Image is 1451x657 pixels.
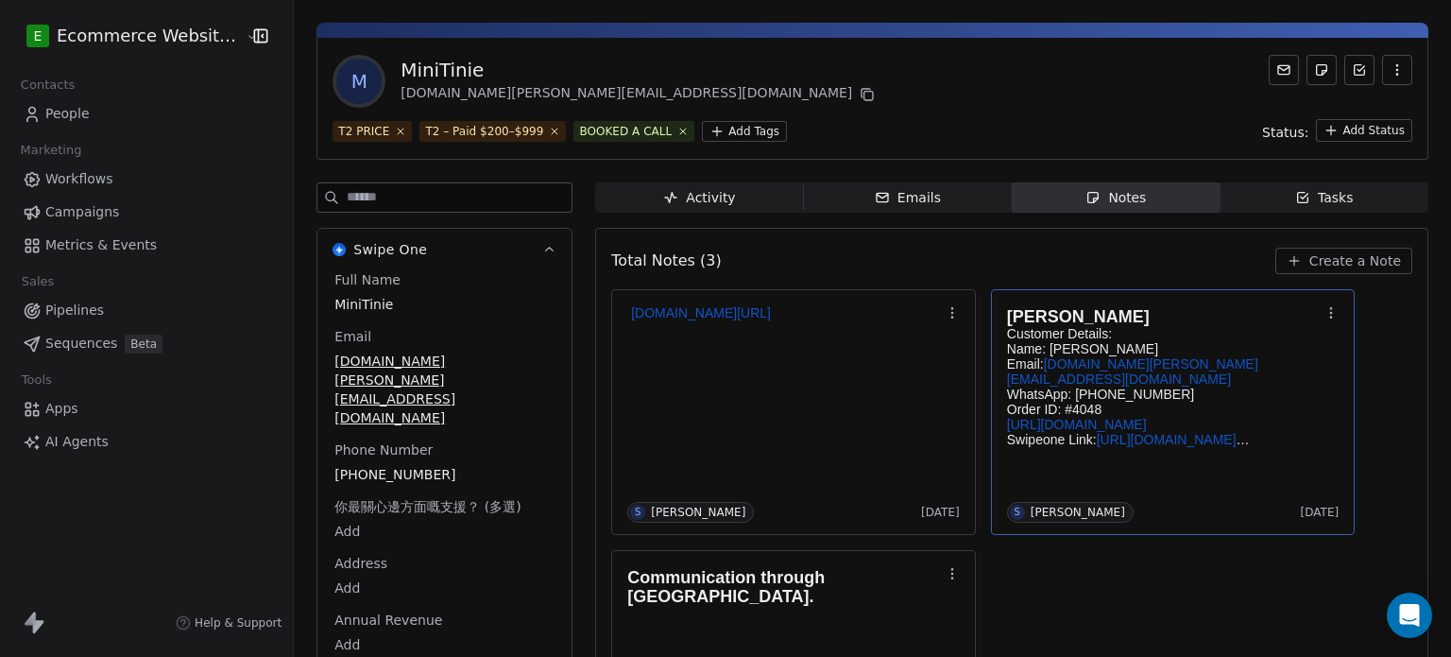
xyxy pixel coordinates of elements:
[631,305,771,320] a: [DOMAIN_NAME][URL]
[1309,251,1401,270] span: Create a Note
[331,441,436,459] span: Phone Number
[45,202,119,222] span: Campaigns
[627,568,941,606] h1: Communication through [GEOGRAPHIC_DATA].
[12,71,83,99] span: Contacts
[425,123,543,140] div: T2 – Paid $200–$999
[663,188,735,208] div: Activity
[45,399,78,419] span: Apps
[45,334,117,354] span: Sequences
[579,123,672,140] div: BOOKED A CALL
[1295,188,1354,208] div: Tasks
[401,57,879,83] div: MiniTinie
[1316,119,1412,142] button: Add Status
[317,229,572,270] button: Swipe OneSwipe One
[45,235,157,255] span: Metrics & Events
[176,615,282,631] a: Help & Support
[1007,326,1321,341] p: Customer Details:
[331,611,446,630] span: Annual Revenue
[45,104,90,124] span: People
[611,250,721,272] span: Total Notes (3)
[1262,123,1308,142] span: Status:
[334,295,555,314] span: MiniTinie
[336,59,382,104] span: M
[334,579,555,597] span: Add
[334,635,555,654] span: Add
[921,505,960,520] span: [DATE]
[13,268,62,296] span: Sales
[1007,432,1321,447] p: Swipeone Link:
[333,243,346,256] img: Swipe One
[1007,417,1147,432] a: [URL][DOMAIN_NAME]
[12,136,90,164] span: Marketing
[1007,356,1321,387] p: Email:
[15,197,278,228] a: Campaigns
[1031,506,1125,519] div: [PERSON_NAME]
[651,506,745,519] div: [PERSON_NAME]
[702,121,787,142] button: Add Tags
[1015,505,1020,520] div: S
[23,20,232,52] button: EEcommerce Website Builder
[1097,432,1250,447] a: [URL][DOMAIN_NAME]
[57,24,241,48] span: Ecommerce Website Builder
[15,164,278,195] a: Workflows
[15,426,278,458] a: AI Agents
[334,522,555,541] span: Add
[45,301,104,320] span: Pipelines
[1007,402,1321,417] p: Order ID: #4048
[1007,356,1258,387] a: [DOMAIN_NAME][PERSON_NAME][EMAIL_ADDRESS][DOMAIN_NAME]
[15,328,278,359] a: SequencesBeta
[1007,307,1321,326] h1: [PERSON_NAME]
[1275,248,1412,274] button: Create a Note
[635,505,640,520] div: S
[1301,505,1340,520] span: [DATE]
[195,615,282,631] span: Help & Support
[338,123,389,140] div: T2 PRICE
[45,169,113,189] span: Workflows
[875,188,941,208] div: Emails
[1007,387,1321,402] p: WhatsApp: [PHONE_NUMBER]
[34,26,43,45] span: E
[1007,341,1321,356] p: Name: [PERSON_NAME]
[331,270,404,289] span: Full Name
[125,335,162,354] span: Beta
[15,230,278,261] a: Metrics & Events
[15,295,278,326] a: Pipelines
[1387,593,1432,638] div: Open Intercom Messenger
[331,554,391,573] span: Address
[13,366,60,394] span: Tools
[331,497,524,516] span: 你最關心邊方面嘅支援？ (多選)
[331,327,375,346] span: Email
[334,465,555,484] span: [PHONE_NUMBER]
[353,240,427,259] span: Swipe One
[334,352,555,427] span: [DOMAIN_NAME][PERSON_NAME][EMAIL_ADDRESS][DOMAIN_NAME]
[45,432,109,452] span: AI Agents
[15,393,278,424] a: Apps
[401,83,879,106] div: [DOMAIN_NAME][PERSON_NAME][EMAIL_ADDRESS][DOMAIN_NAME]
[15,98,278,130] a: People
